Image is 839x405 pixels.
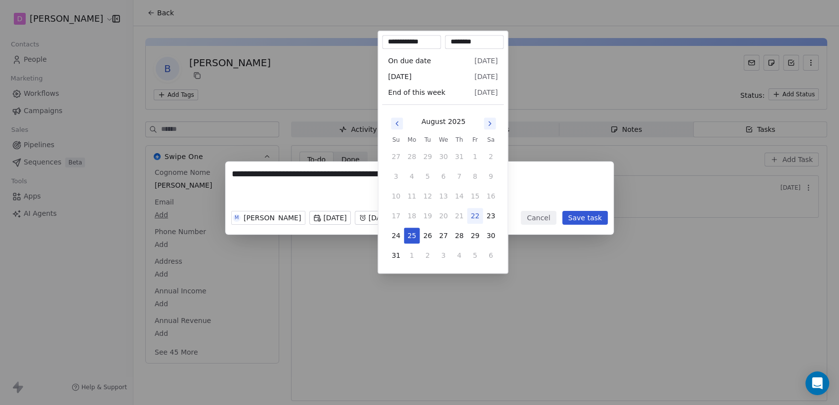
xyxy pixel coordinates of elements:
span: [DATE] [388,72,411,81]
div: August 2025 [421,117,465,127]
button: 20 [435,208,451,224]
th: Thursday [451,135,467,145]
button: 6 [483,247,499,263]
button: 16 [483,188,499,204]
button: 29 [467,228,483,243]
button: 23 [483,208,499,224]
button: 27 [388,149,404,164]
button: 13 [435,188,451,204]
button: 5 [419,168,435,184]
button: Go to previous month [390,117,404,130]
button: 21 [451,208,467,224]
button: 24 [388,228,404,243]
span: [DATE] [474,72,498,81]
button: 26 [419,228,435,243]
button: 3 [435,247,451,263]
button: 30 [483,228,499,243]
span: On due date [388,56,431,66]
button: 4 [451,247,467,263]
span: [DATE] [474,87,498,97]
button: 25 [404,228,419,243]
th: Monday [404,135,419,145]
button: 29 [419,149,435,164]
button: 22 [467,208,483,224]
button: 19 [419,208,435,224]
button: 4 [404,168,419,184]
button: 11 [404,188,419,204]
button: 8 [467,168,483,184]
button: 17 [388,208,404,224]
button: 31 [388,247,404,263]
button: 9 [483,168,499,184]
th: Sunday [388,135,404,145]
th: Wednesday [435,135,451,145]
span: End of this week [388,87,445,97]
button: 28 [404,149,419,164]
th: Tuesday [419,135,435,145]
button: 31 [451,149,467,164]
button: 5 [467,247,483,263]
button: 14 [451,188,467,204]
th: Friday [467,135,483,145]
button: Go to next month [483,117,497,130]
button: 3 [388,168,404,184]
button: 12 [419,188,435,204]
button: 2 [419,247,435,263]
span: [DATE] [474,56,498,66]
button: 27 [435,228,451,243]
button: 2 [483,149,499,164]
button: 30 [435,149,451,164]
button: 1 [404,247,419,263]
button: 28 [451,228,467,243]
button: 15 [467,188,483,204]
th: Saturday [483,135,499,145]
button: 6 [435,168,451,184]
button: 1 [467,149,483,164]
button: 7 [451,168,467,184]
button: 18 [404,208,419,224]
button: 10 [388,188,404,204]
